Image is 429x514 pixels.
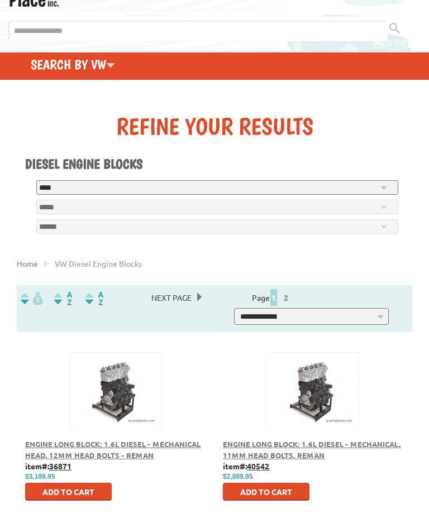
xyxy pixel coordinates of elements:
[247,462,269,472] u: 40542
[223,462,269,472] b: item#:
[25,473,55,481] span: $3,199.95
[25,440,201,460] a: Engine Long Block: 1.6L Diesel - Mechanical Head, 12mm Head Bolts - Reman
[270,290,277,306] span: 1
[223,440,401,460] a: Engine Long Block: 1.6L Diesel - Mechanical, 11mm Head Bolts, Reman
[146,293,197,303] a: Next Page
[146,290,197,306] span: Next Page
[223,483,309,501] button: Add to Cart
[25,156,404,172] h1: Diesel Engine Blocks
[83,292,106,305] img: Sort by Sales Rank
[21,292,43,305] img: filterpricelow.svg
[25,483,112,501] button: Add to Cart
[52,292,74,305] img: Sort by Headline
[17,259,38,269] a: Home
[55,259,142,269] span: VW diesel engine blocks
[223,473,252,481] span: $2,899.95
[25,462,71,472] b: item#:
[281,293,291,303] a: 2
[25,113,404,141] div: Refine Your Results
[49,462,71,472] u: 36871
[240,487,292,497] span: Add to Cart
[42,487,94,497] span: Add to Cart
[222,290,322,306] div: Page
[2,57,143,73] h4: Search by VW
